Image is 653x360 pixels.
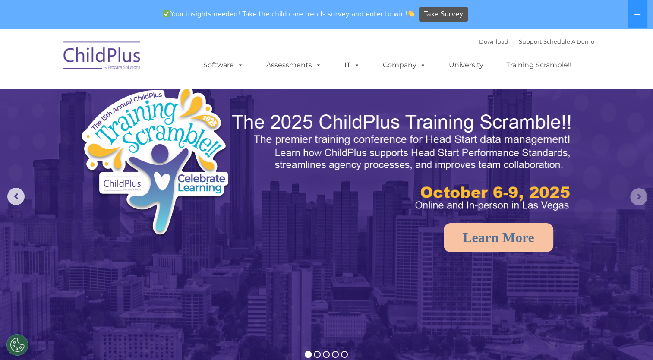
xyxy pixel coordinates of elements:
[408,10,414,17] img: 👏
[444,223,553,252] a: Learn More
[543,38,594,45] a: Schedule A Demo
[374,57,435,74] a: Company
[479,38,508,45] a: Download
[195,57,252,74] a: Software
[440,57,492,74] a: University
[498,57,580,74] a: Training Scramble!!
[258,57,330,74] a: Assessments
[120,92,157,99] span: Phone number
[163,10,170,17] img: ✅
[59,35,145,79] img: ChildPlus by Procare Solutions
[424,7,463,22] span: Take Survey
[6,334,28,356] button: Cookies Settings
[479,38,594,45] font: |
[336,57,369,74] a: IT
[519,38,542,45] a: Support
[120,57,146,63] span: Last name
[160,6,418,22] span: Your insights needed! Take the child care trends survey and enter to win!
[419,7,468,22] a: Take Survey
